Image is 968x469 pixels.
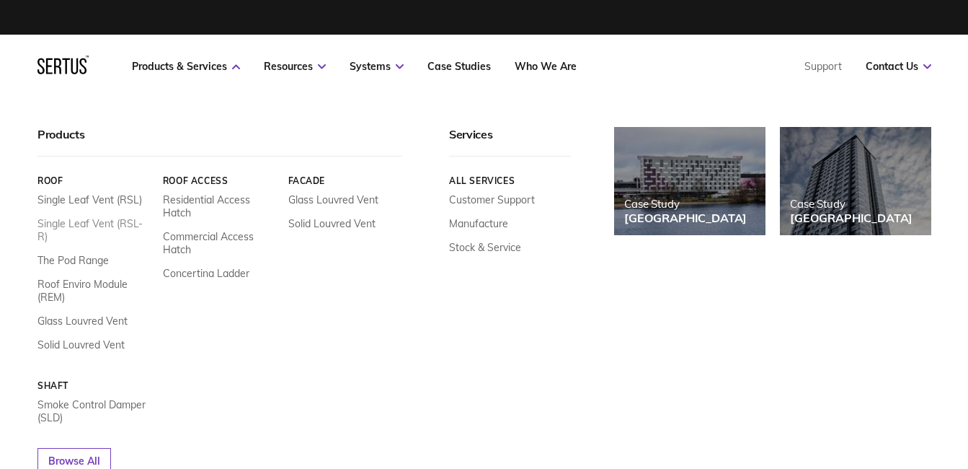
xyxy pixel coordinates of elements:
a: Facade [288,175,402,186]
a: The Pod Range [37,254,109,267]
a: Contact Us [866,60,931,73]
a: Case Study[GEOGRAPHIC_DATA] [780,127,931,235]
a: Residential Access Hatch [162,193,277,219]
a: Smoke Control Damper (SLD) [37,398,152,424]
a: Commercial Access Hatch [162,230,277,256]
a: All services [449,175,571,186]
a: Single Leaf Vent (RSL-R) [37,217,152,243]
a: Customer Support [449,193,535,206]
a: Who We Are [515,60,577,73]
a: Manufacture [449,217,508,230]
a: Stock & Service [449,241,521,254]
a: Single Leaf Vent (RSL) [37,193,142,206]
a: Resources [264,60,326,73]
a: Roof [37,175,152,186]
a: Solid Louvred Vent [37,338,125,351]
div: Services [449,127,571,157]
a: Concertina Ladder [162,267,249,280]
div: [GEOGRAPHIC_DATA] [790,211,913,225]
a: Products & Services [132,60,240,73]
a: Case Studies [427,60,491,73]
iframe: Chat Widget [709,302,968,469]
a: Roof Enviro Module (REM) [37,278,152,304]
a: Glass Louvred Vent [37,315,128,328]
a: Glass Louvred Vent [288,193,378,206]
div: Products [37,127,402,157]
a: Systems [350,60,404,73]
a: Case Study[GEOGRAPHIC_DATA] [614,127,765,235]
a: Roof Access [162,175,277,186]
div: [GEOGRAPHIC_DATA] [624,211,747,225]
a: Shaft [37,380,152,391]
a: Solid Louvred Vent [288,217,375,230]
div: Case Study [790,197,913,211]
a: Support [804,60,842,73]
div: Case Study [624,197,747,211]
